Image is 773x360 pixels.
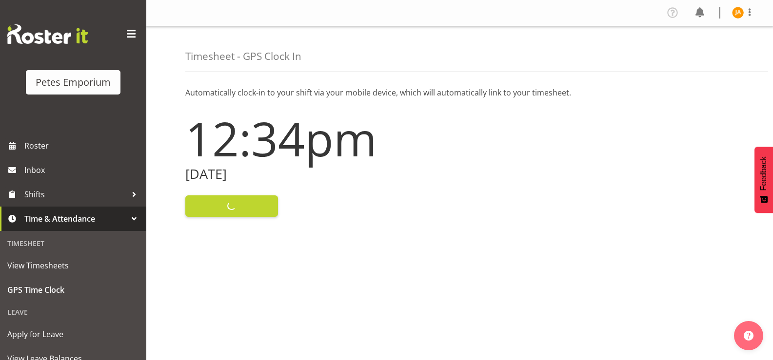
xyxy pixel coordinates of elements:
[754,147,773,213] button: Feedback - Show survey
[744,331,753,341] img: help-xxl-2.png
[2,278,144,302] a: GPS Time Clock
[185,87,734,98] p: Automatically clock-in to your shift via your mobile device, which will automatically link to you...
[24,138,141,153] span: Roster
[185,167,454,182] h2: [DATE]
[7,258,139,273] span: View Timesheets
[36,75,111,90] div: Petes Emporium
[2,233,144,253] div: Timesheet
[24,187,127,202] span: Shifts
[2,322,144,346] a: Apply for Leave
[24,211,127,226] span: Time & Attendance
[2,302,144,322] div: Leave
[7,327,139,341] span: Apply for Leave
[185,51,301,62] h4: Timesheet - GPS Clock In
[7,24,88,44] img: Rosterit website logo
[7,283,139,297] span: GPS Time Clock
[759,156,768,190] span: Feedback
[185,112,454,165] h1: 12:34pm
[2,253,144,278] a: View Timesheets
[24,163,141,177] span: Inbox
[732,7,744,19] img: jeseryl-armstrong10788.jpg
